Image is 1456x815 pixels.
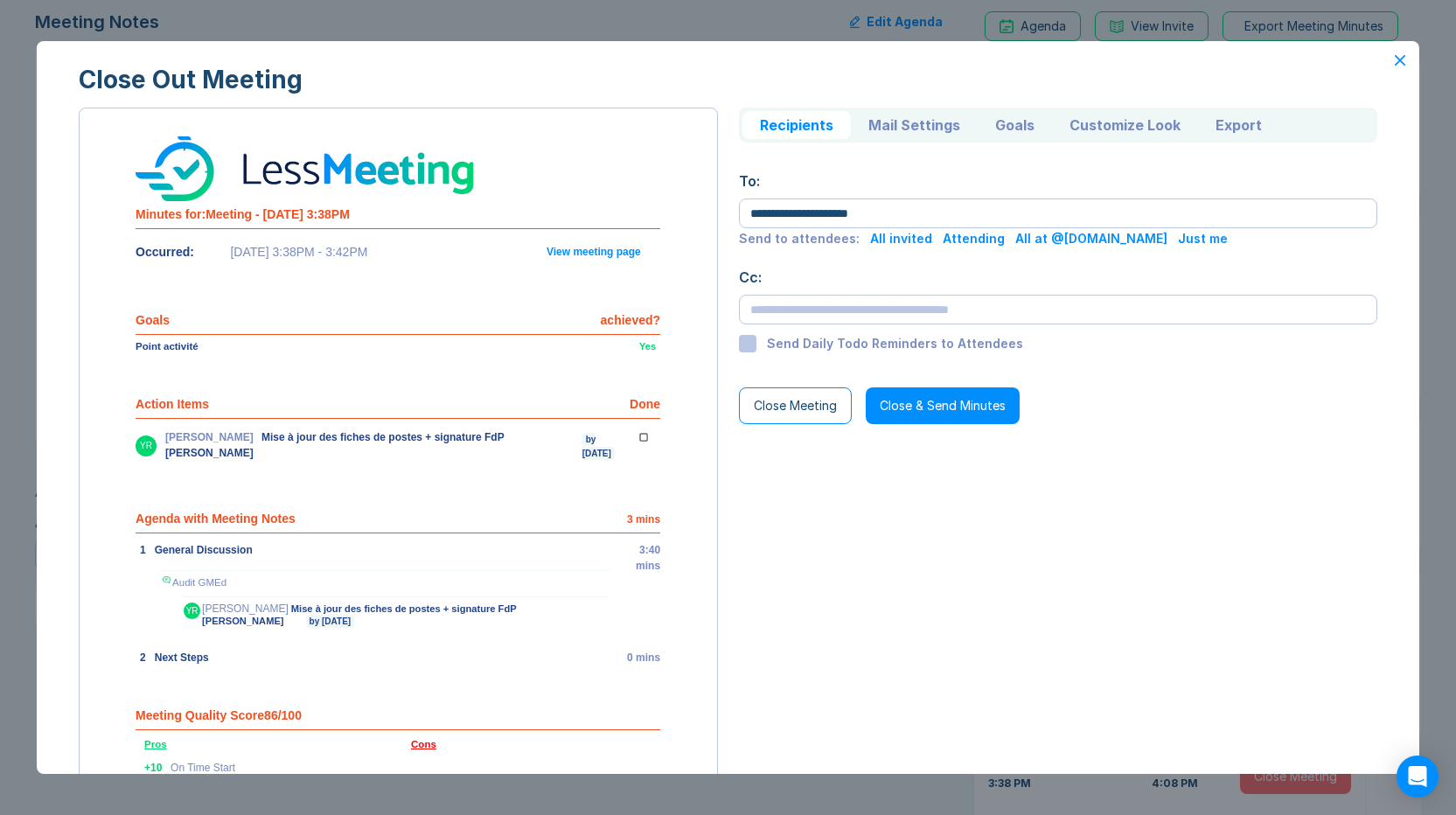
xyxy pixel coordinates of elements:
div: All invited [870,232,932,246]
div: Open Intercom Messenger [1397,756,1439,798]
td: Point activité [136,335,450,359]
th: Meeting - [DATE] 3:38PM [136,201,660,229]
span: 0 mins [627,651,660,664]
span: 2 Next Steps [140,651,209,664]
span: [PERSON_NAME] [202,603,291,615]
button: Close & Send Minutes [866,387,1020,424]
div: Attending [943,232,1005,246]
span: Agenda with Meeting Notes [136,512,296,526]
img: Less Meeting [136,136,474,201]
span: 1 General Discussion [140,544,253,556]
span: 3:40 mins [636,544,660,572]
button: Export [1198,111,1279,139]
img: 9k= [163,576,171,583]
div: Just me [1178,232,1228,246]
div: YR [184,603,200,619]
button: Recipients [742,111,851,139]
span: Cons [407,735,441,754]
div: Close Out Meeting [79,66,1378,94]
td: Yes [450,335,660,359]
button: Mail Settings [851,111,978,139]
div: YR [136,435,157,456]
button: Close Meeting [739,387,852,424]
span: Audit GMEd [172,577,226,588]
td: +10 [144,757,171,778]
a: View meeting page [547,246,641,258]
div: All at @[DOMAIN_NAME] [1015,232,1167,246]
button: Goals [978,111,1052,139]
div: Send Daily Todo Reminders to Attendees [767,337,1023,351]
div: To: [739,171,1378,192]
div: Cc: [739,267,1378,288]
th: Action Items [136,391,630,419]
span: by [DATE] [306,615,355,628]
span: 3 mins [627,513,660,526]
div: Send to attendees: [739,232,860,246]
td: Occurred: [136,229,230,275]
th: achieved? [450,307,660,335]
span: [PERSON_NAME] [165,431,254,443]
td: [DATE] 3:38PM - 3:42PM [230,229,546,275]
td: On Time Start [171,757,394,778]
th: Goals [136,307,450,335]
span: by [DATE] [582,433,615,461]
th: Meeting Quality Score [136,702,660,730]
th: Done [630,391,660,419]
span: Minutes for: [136,207,206,221]
span: Mise à jour des fiches de postes + signature FdP [PERSON_NAME] [202,603,516,626]
span: Pros [140,735,171,754]
span: 86/100 [264,708,302,722]
span: Mise à jour des fiches de postes + signature FdP [PERSON_NAME] [165,431,504,459]
button: Customize Look [1052,111,1198,139]
img: Done [638,421,649,442]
